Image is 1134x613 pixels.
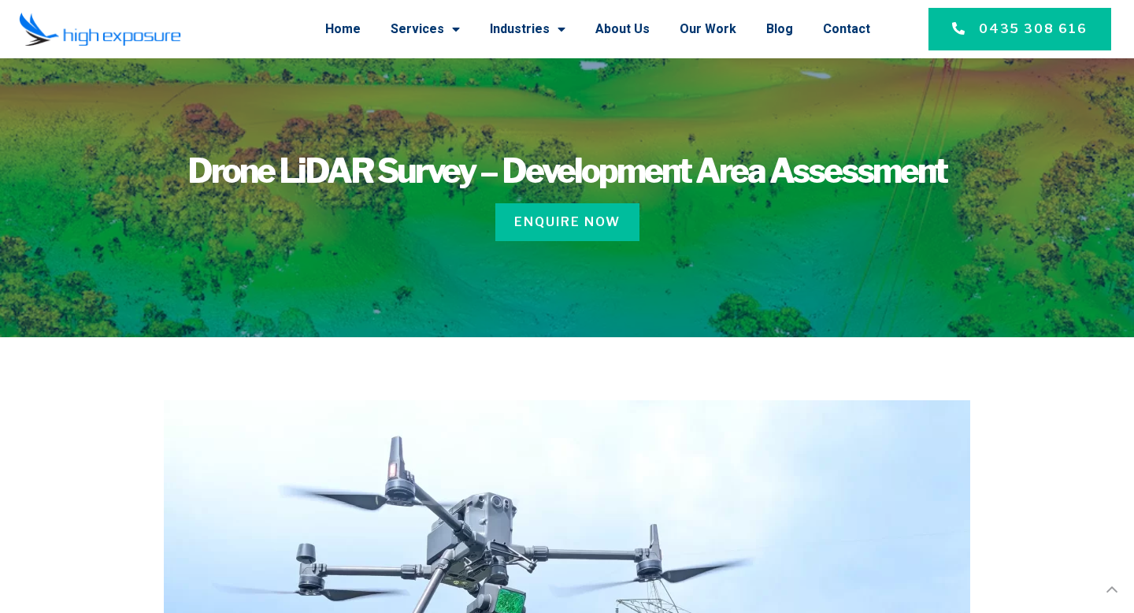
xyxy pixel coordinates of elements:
[490,9,565,50] a: Industries
[979,20,1088,39] span: 0435 308 616
[680,9,736,50] a: Our Work
[495,203,639,241] a: Enquire Now
[71,154,1063,188] h1: Drone LiDAR Survey – Development Area Assessment
[197,9,870,50] nav: Menu
[391,9,460,50] a: Services
[928,8,1111,50] a: 0435 308 616
[19,12,181,47] img: Final-Logo copy
[823,9,870,50] a: Contact
[514,213,621,232] span: Enquire Now
[766,9,793,50] a: Blog
[595,9,650,50] a: About Us
[325,9,361,50] a: Home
